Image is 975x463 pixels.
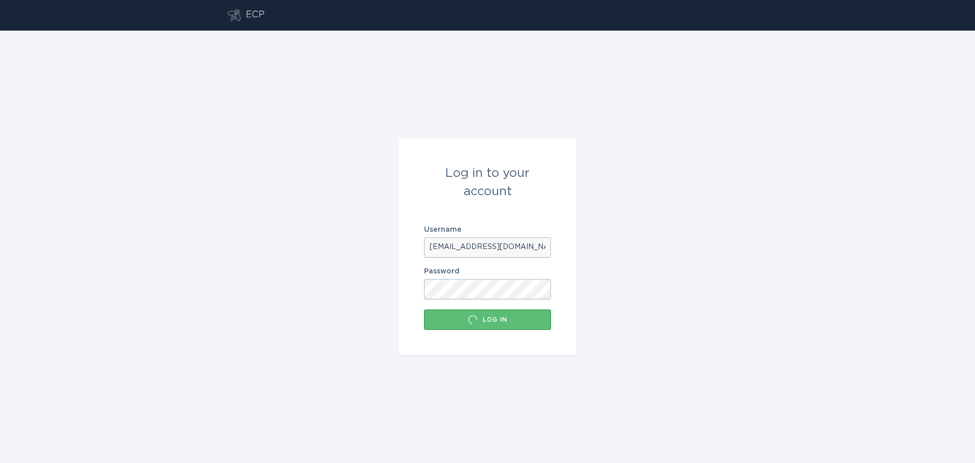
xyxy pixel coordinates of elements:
[246,9,265,21] div: ECP
[424,310,551,330] button: Log in
[429,315,546,325] div: Log in
[424,164,551,201] div: Log in to your account
[424,268,551,275] label: Password
[468,315,478,325] div: Loading
[227,9,241,21] button: Go to dashboard
[424,226,551,233] label: Username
